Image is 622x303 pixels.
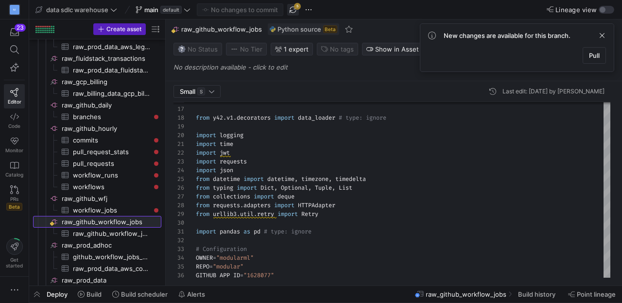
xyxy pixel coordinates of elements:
span: retry [257,210,274,218]
span: = [209,263,213,270]
span: data sdlc warehouse [46,6,108,14]
span: OWNER [196,254,213,262]
a: raw_prod_adhoc​​​​​​​​ [33,239,161,251]
span: , [328,175,332,183]
button: Getstarted [4,234,25,272]
span: S [197,88,205,95]
a: M [4,1,25,18]
div: 32 [173,236,184,245]
span: 1 expert [284,45,309,53]
a: commits​​​​​​​​​ [33,134,161,146]
span: branches​​​​​​​​​ [73,111,150,123]
a: raw_fluidstack_transactions​​​​​​​​ [33,53,161,64]
span: raw_github_daily​​​​​​​​ [62,100,160,111]
span: HTTPAdapter [298,201,335,209]
div: Press SPACE to select this row. [33,88,161,99]
span: datetime [267,175,294,183]
span: . [233,114,237,122]
img: No tier [230,45,238,53]
span: Get started [6,257,23,268]
span: from [196,114,209,122]
button: No tierNo Tier [226,43,267,55]
div: Press SPACE to select this row. [33,146,161,158]
div: 31 [173,227,184,236]
div: 36 [173,271,184,280]
span: adapters [243,201,271,209]
div: Press SPACE to select this row. [33,193,161,204]
span: raw_github_workflow_jobs [426,290,506,298]
div: 33 [173,245,184,253]
div: Press SPACE to select this row. [33,99,161,111]
a: Code [4,108,25,133]
span: github_workflow_jobs_backfill​​​​​​​​​ [73,251,150,263]
span: "modularml" [216,254,254,262]
div: Press SPACE to select this row. [33,64,161,76]
span: , [308,184,311,192]
span: Code [8,123,20,129]
div: Last edit: [DATE] by [PERSON_NAME] [502,88,605,95]
span: import [274,114,294,122]
span: Pull [589,52,600,59]
a: raw_billing_data_gcp_billing_export_resource_v1_0136B7_ABD1FF_EAA217​​​​​​​​​ [33,88,161,99]
span: from [196,210,209,218]
a: raw_prod_data_aws_legacy_cur_2022_05_onward​​​​​​​​​ [33,41,161,53]
span: import [237,184,257,192]
span: import [274,201,294,209]
button: Show in Asset Catalog [362,43,448,55]
span: import [196,158,216,165]
span: No tags [330,45,354,53]
div: 29 [173,210,184,218]
span: , [294,175,298,183]
button: Point lineage [564,286,620,303]
span: timezone [301,175,328,183]
span: workflow_jobs​​​​​​​​​ [73,205,150,216]
div: Press SPACE to select this row. [33,134,161,146]
span: raw_prod_data_aws_cost_usage_report​​​​​​​​​ [73,263,150,274]
span: Alerts [187,290,205,298]
div: Press SPACE to select this row. [33,76,161,88]
span: Python source [277,25,321,33]
span: raw_prod_adhoc​​​​​​​​ [62,240,160,251]
span: . [254,210,257,218]
span: Monitor [5,147,23,153]
button: No statusNo Status [173,43,222,55]
button: Pull [583,47,606,64]
span: import [277,210,298,218]
a: branches​​​​​​​​​ [33,111,161,123]
button: Create asset [93,23,146,35]
span: . [223,114,226,122]
div: 18 [173,113,184,122]
a: raw_github_wfj​​​​​​​​ [33,193,161,204]
span: logging [220,131,243,139]
span: raw_prod_data​​​​​​​​ [62,275,160,286]
span: datetime [213,175,240,183]
span: REPO [196,263,209,270]
span: Build history [518,290,555,298]
span: time [220,140,233,148]
div: 23 [15,24,26,32]
span: raw_github_workflow_jobs​​​​​​​​ [62,216,160,228]
div: Press SPACE to select this row. [33,251,161,263]
span: . [240,201,243,209]
span: y42 [213,114,223,122]
a: Editor [4,84,25,108]
span: raw_github_workflow_jobs [181,25,262,33]
button: 1 expert [271,43,313,55]
span: No Tier [230,45,262,53]
button: maindefault [133,3,193,16]
div: Press SPACE to select this row. [33,228,161,239]
span: decorators [237,114,271,122]
span: # type: ignore [264,228,311,235]
span: import [254,193,274,200]
span: Show in Asset Catalog [375,45,444,53]
span: raw_fluidstack_transactions​​​​​​​​ [62,53,160,64]
span: raw_billing_data_gcp_billing_export_resource_v1_0136B7_ABD1FF_EAA217​​​​​​​​​ [73,88,150,99]
span: raw_prod_data_aws_legacy_cur_2022_05_onward​​​​​​​​​ [73,41,150,53]
div: 24 [173,166,184,175]
div: Press SPACE to select this row. [33,111,161,123]
span: from [196,175,209,183]
span: workflows​​​​​​​​​ [73,181,150,193]
span: GITHUB_APP_ID [196,271,240,279]
span: as [243,228,250,235]
span: = [213,254,216,262]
